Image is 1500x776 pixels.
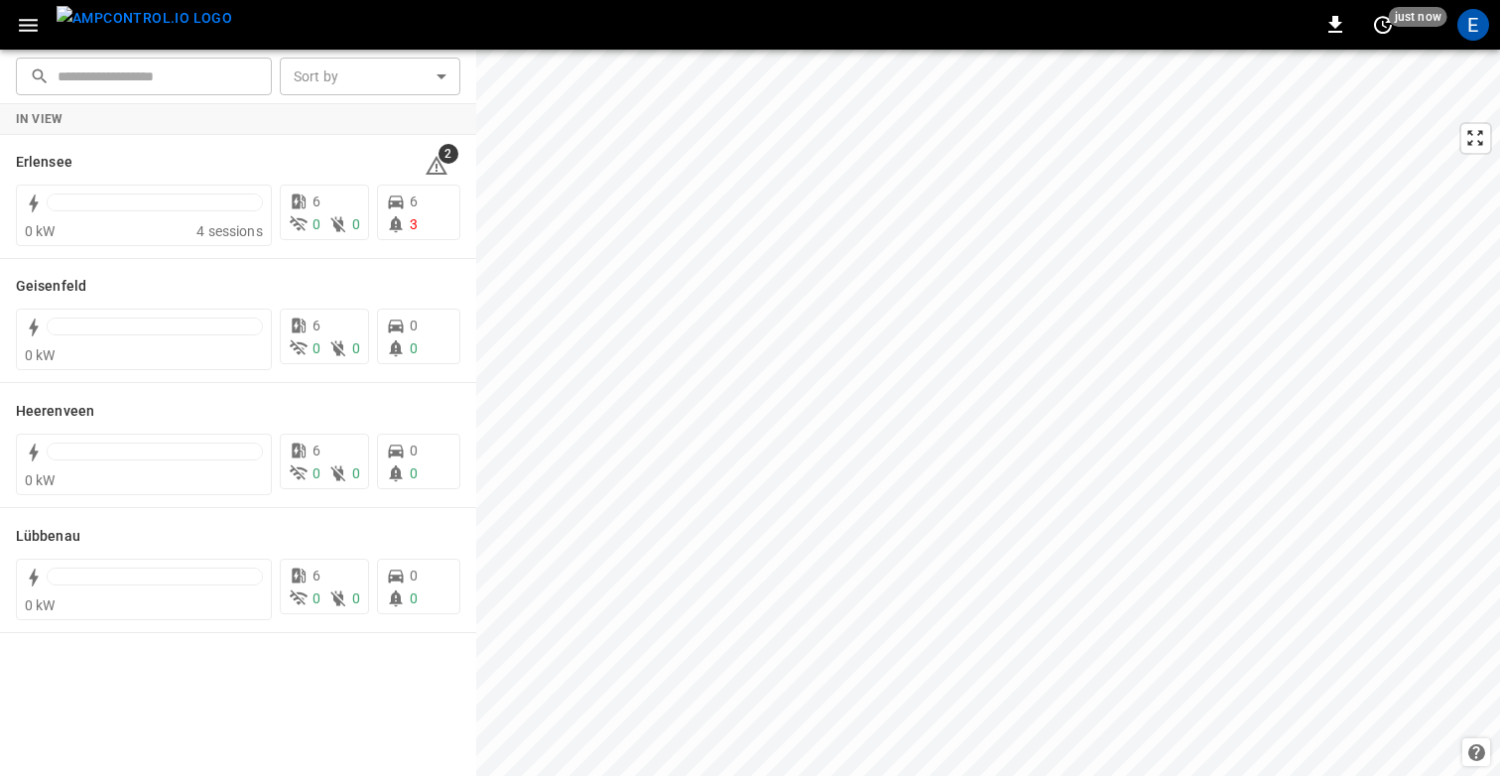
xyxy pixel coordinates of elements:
span: 6 [312,443,320,458]
h6: Erlensee [16,152,72,174]
span: 0 [352,590,360,606]
span: 3 [410,216,418,232]
img: ampcontrol.io logo [57,6,232,31]
span: 6 [410,194,418,209]
span: just now [1389,7,1447,27]
span: 0 kW [25,223,56,239]
div: profile-icon [1457,9,1489,41]
span: 0 [352,340,360,356]
span: 0 kW [25,472,56,488]
span: 0 [410,318,418,333]
span: 4 sessions [196,223,263,239]
span: 0 kW [25,597,56,613]
h6: Geisenfeld [16,276,86,298]
h6: Heerenveen [16,401,94,423]
span: 0 [352,216,360,232]
span: 0 [410,443,418,458]
span: 0 [410,465,418,481]
span: 0 [410,340,418,356]
span: 6 [312,568,320,583]
span: 6 [312,194,320,209]
span: 0 [352,465,360,481]
span: 0 [410,590,418,606]
span: 0 [312,465,320,481]
span: 0 [312,340,320,356]
span: 0 [312,216,320,232]
button: set refresh interval [1367,9,1399,41]
h6: Lübbenau [16,526,80,548]
span: 0 kW [25,347,56,363]
strong: In View [16,112,63,126]
span: 6 [312,318,320,333]
span: 0 [410,568,418,583]
canvas: Map [476,50,1500,776]
span: 0 [312,590,320,606]
span: 2 [438,144,458,164]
